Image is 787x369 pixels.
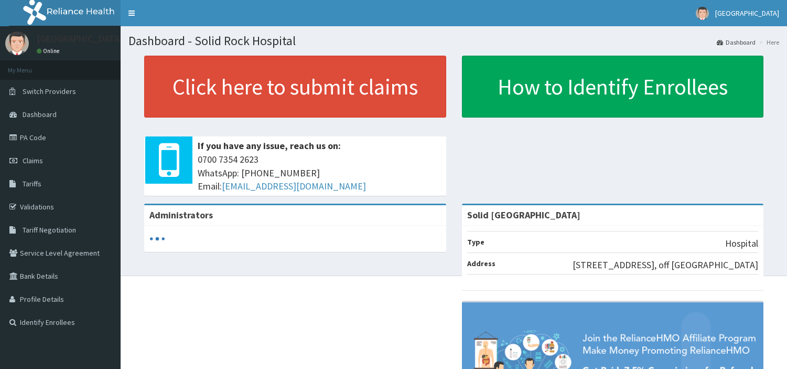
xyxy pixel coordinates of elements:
li: Here [757,38,779,47]
span: 0700 7354 2623 WhatsApp: [PHONE_NUMBER] Email: [198,153,441,193]
p: Hospital [725,237,758,250]
a: Online [37,47,62,55]
span: Claims [23,156,43,165]
p: [GEOGRAPHIC_DATA] [37,34,123,44]
strong: Solid [GEOGRAPHIC_DATA] [467,209,580,221]
span: Switch Providers [23,87,76,96]
b: Administrators [149,209,213,221]
h1: Dashboard - Solid Rock Hospital [128,34,779,48]
b: Address [467,259,495,268]
p: [STREET_ADDRESS], off [GEOGRAPHIC_DATA] [573,258,758,272]
a: [EMAIL_ADDRESS][DOMAIN_NAME] [222,180,366,192]
img: User Image [5,31,29,55]
span: Tariffs [23,179,41,188]
b: If you have any issue, reach us on: [198,140,341,152]
b: Type [467,237,484,247]
a: Dashboard [717,38,756,47]
svg: audio-loading [149,231,165,247]
span: [GEOGRAPHIC_DATA] [715,8,779,18]
span: Dashboard [23,110,57,119]
a: How to Identify Enrollees [462,56,764,118]
a: Click here to submit claims [144,56,446,118]
img: User Image [696,7,709,20]
span: Tariff Negotiation [23,225,76,235]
